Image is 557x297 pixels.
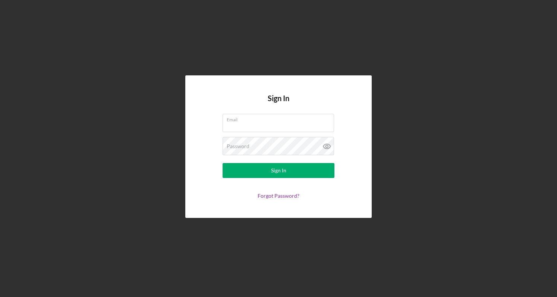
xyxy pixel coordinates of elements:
[223,163,334,178] button: Sign In
[227,114,334,122] label: Email
[258,193,299,199] a: Forgot Password?
[227,143,249,149] label: Password
[271,163,286,178] div: Sign In
[268,94,289,114] h4: Sign In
